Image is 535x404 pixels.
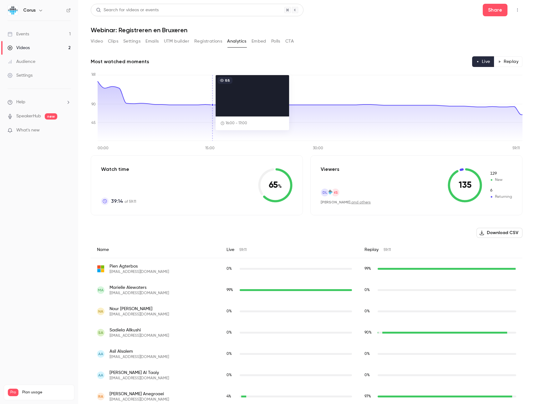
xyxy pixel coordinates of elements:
[110,327,169,333] span: Sadiela Allkushi
[364,266,374,272] span: Replay watch time
[110,376,169,381] span: [EMAIL_ADDRESS][DOMAIN_NAME]
[111,197,123,205] span: 39:14
[512,146,520,150] tspan: 59:11
[16,99,25,105] span: Help
[227,266,237,272] span: Live watch time
[271,36,280,46] button: Polls
[22,390,70,395] span: Plan usage
[98,146,109,150] tspan: 00:00
[91,279,522,301] div: info@gcdetandem.be
[96,7,159,13] div: Search for videos or events
[91,73,95,77] tspan: 161
[227,395,231,398] span: 4 %
[23,7,36,13] h6: Corus
[364,267,371,271] span: 99 %
[364,287,374,293] span: Replay watch time
[110,348,169,355] span: Asil Alsalem
[227,267,232,271] span: 0 %
[227,36,247,46] button: Analytics
[110,263,169,269] span: Pien Agterbos
[364,395,371,398] span: 97 %
[110,284,169,291] span: Marielle Alewaters
[97,265,104,273] img: outlook.com
[205,146,215,150] tspan: 15:00
[364,394,374,399] span: Replay watch time
[91,258,522,280] div: agterbos-tandheelkunde@outlook.com
[110,312,169,317] span: [EMAIL_ADDRESS][DOMAIN_NAME]
[227,330,237,335] span: Live watch time
[8,45,30,51] div: Videos
[490,188,512,193] span: Returning
[364,372,374,378] span: Replay watch time
[333,190,338,195] span: NS
[164,36,189,46] button: UTM builder
[145,36,159,46] button: Emails
[91,343,522,365] div: alsalem.tandartspraktijk@hotmail.com
[476,228,522,238] button: Download CSV
[364,373,370,377] span: 0 %
[252,36,266,46] button: Embed
[91,36,103,46] button: Video
[358,242,522,258] div: Replay
[364,309,374,314] span: Replay watch time
[91,26,522,34] h1: Webinar: Registreren en Bruxeren
[91,301,522,322] div: info@tandzorgvechtstreek.nl
[227,372,237,378] span: Live watch time
[227,331,232,335] span: 0 %
[110,306,169,312] span: Nour [PERSON_NAME]
[227,352,232,356] span: 0 %
[16,127,40,134] span: What's new
[227,309,232,313] span: 0 %
[285,36,294,46] button: CTA
[364,331,372,335] span: 90 %
[227,309,237,314] span: Live watch time
[91,322,522,343] div: aqilimi@gmail.com
[98,351,103,357] span: AA
[483,4,507,16] button: Share
[490,177,512,183] span: New
[321,200,350,204] span: [PERSON_NAME]
[91,121,96,125] tspan: 45
[8,31,29,37] div: Events
[123,36,140,46] button: Settings
[110,333,169,338] span: [EMAIL_ADDRESS][DOMAIN_NAME]
[98,287,104,293] span: MA
[98,372,103,378] span: AA
[227,373,232,377] span: 0 %
[323,190,327,195] span: DL
[110,370,169,376] span: [PERSON_NAME] Al Taaiy
[490,194,512,200] span: Returning
[512,5,522,15] button: Top Bar Actions
[98,330,103,335] span: SA
[110,397,169,402] span: [EMAIL_ADDRESS][DOMAIN_NAME]
[227,288,233,292] span: 99 %
[45,113,57,120] span: new
[111,197,136,205] p: of 59:11
[227,351,237,357] span: Live watch time
[327,189,334,196] img: corusdental.nl
[364,351,374,357] span: Replay watch time
[91,365,522,386] div: dr.ahmedaltaie@gmail.com
[91,103,96,106] tspan: 90
[101,166,136,173] p: Watch time
[16,113,41,120] a: SpeakerHub
[91,58,149,65] h2: Most watched moments
[364,352,370,356] span: 0 %
[364,288,370,292] span: 0 %
[227,394,237,399] span: Live watch time
[8,99,71,105] li: help-dropdown-opener
[110,355,169,360] span: [EMAIL_ADDRESS][DOMAIN_NAME]
[321,200,371,205] div: ,
[108,36,118,46] button: Clips
[91,242,220,258] div: Name
[8,5,18,15] img: Corus
[8,389,18,396] span: Pro
[227,287,237,293] span: Live watch time
[194,36,222,46] button: Registrations
[384,248,391,252] span: 59:11
[220,242,358,258] div: Live
[8,72,33,79] div: Settings
[98,394,103,399] span: RA
[313,146,323,150] tspan: 30:00
[321,166,339,173] p: Viewers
